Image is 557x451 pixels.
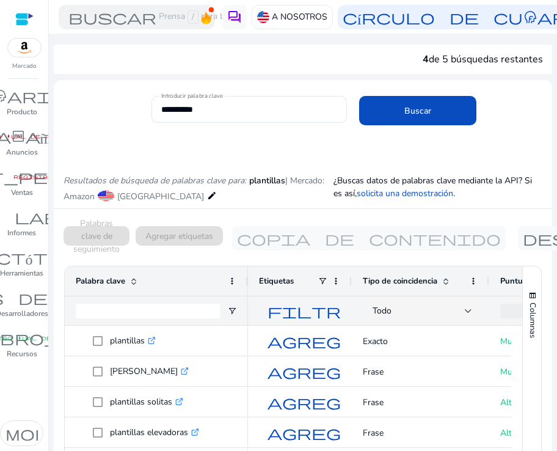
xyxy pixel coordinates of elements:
[359,96,476,125] button: Buscar
[227,306,237,316] button: Abrir el menú de filtros
[259,276,294,287] font: Etiquetas
[7,349,37,359] font: Recursos
[68,9,156,26] font: buscar
[268,424,370,441] font: agregar
[161,92,223,100] font: Introducir palabra clave
[453,188,455,199] font: .
[76,304,220,318] input: Entrada de filtro de palabras clave
[500,335,534,347] font: Muy alto
[207,188,217,203] mat-icon: edit
[333,175,532,199] font: ¿Buscas datos de palabras clave mediante la API? Si es así,
[11,188,33,197] font: Ventas
[268,332,370,350] font: agregar
[257,11,269,23] img: us.svg
[404,105,431,117] font: Buscar
[363,335,388,347] font: Exacto
[423,53,429,66] font: 4
[5,425,167,442] font: modo oscuro
[110,396,172,408] font: plantillas solitas
[159,10,185,22] font: Prensa
[13,174,121,180] font: registro manual de fibra
[357,188,453,199] font: solicita una demostración
[7,228,36,238] font: Informes
[500,366,534,378] font: Muy alto
[76,276,125,287] font: Palabra clave
[527,302,538,338] font: Columnas
[249,175,285,186] font: plantillas
[429,53,543,66] font: de 5 búsquedas restantes
[8,38,41,57] img: amazon.svg
[110,427,188,438] font: plantillas elevadoras
[363,276,437,287] font: Tipo de coincidencia
[500,397,517,408] font: Alto
[373,305,391,317] font: Todo
[268,302,414,320] font: filtro_alt
[343,9,552,26] font: círculo de cuenta
[363,427,384,439] font: Frase
[268,394,370,411] font: agregar
[12,62,37,70] font: Mercado
[272,11,327,23] font: A NOSOTROS
[7,107,37,117] font: Producto
[6,147,38,157] font: Anuncios
[64,175,246,186] font: Resultados de búsqueda de palabras clave para:
[117,191,204,202] font: [GEOGRAPHIC_DATA]
[363,366,384,378] font: Frase
[500,427,517,439] font: Alto
[192,11,194,23] font: /
[363,397,384,408] font: Frase
[268,363,370,380] font: agregar
[110,335,145,346] font: plantillas
[110,365,178,377] font: [PERSON_NAME]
